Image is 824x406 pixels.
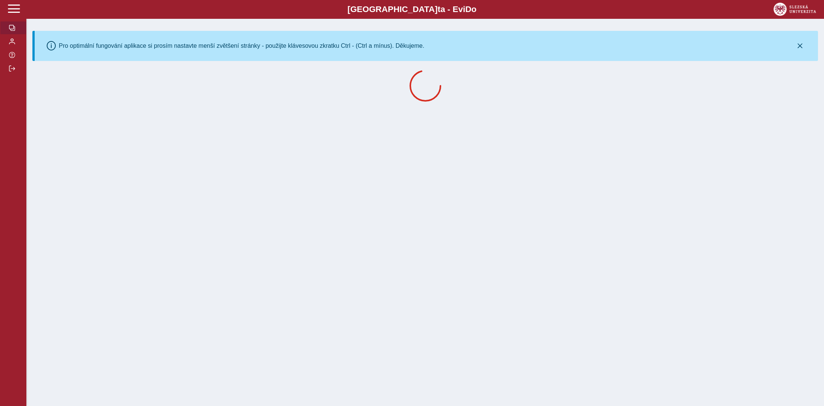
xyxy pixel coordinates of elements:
[437,5,440,14] span: t
[59,43,424,49] div: Pro optimální fungování aplikace si prosím nastavte menší zvětšení stránky - použijte klávesovou ...
[471,5,477,14] span: o
[774,3,816,16] img: logo_web_su.png
[23,5,801,14] b: [GEOGRAPHIC_DATA] a - Evi
[465,5,471,14] span: D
